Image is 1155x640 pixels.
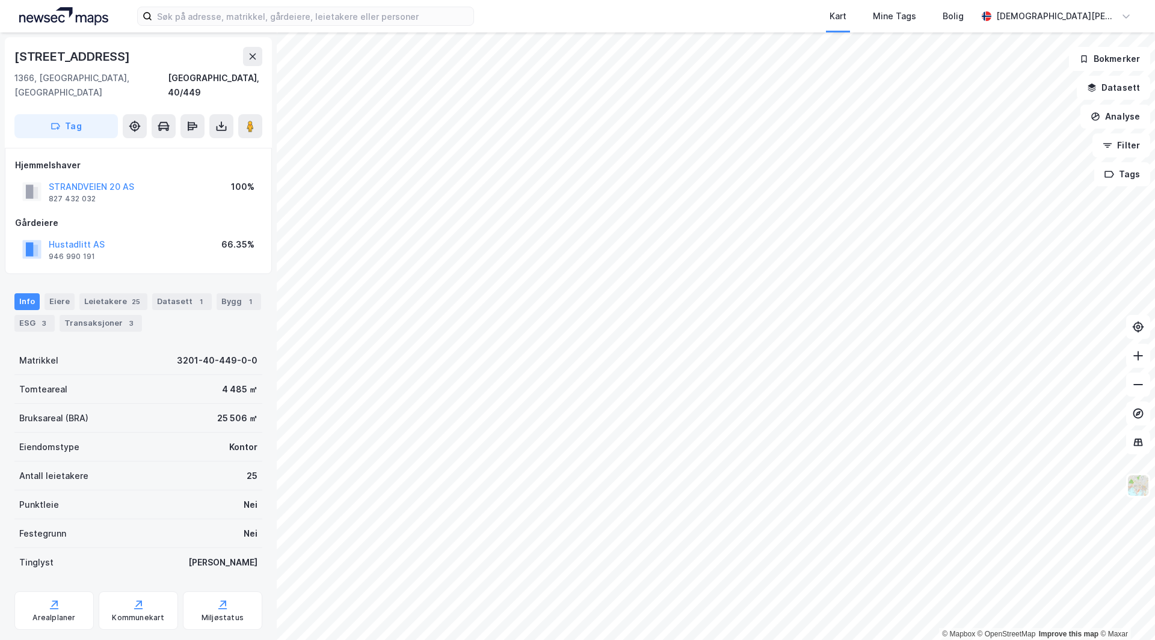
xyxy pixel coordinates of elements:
[112,613,164,623] div: Kommunekart
[202,613,244,623] div: Miljøstatus
[247,469,257,483] div: 25
[1095,582,1155,640] iframe: Chat Widget
[49,252,95,261] div: 946 990 191
[222,382,257,397] div: 4 485 ㎡
[244,296,256,308] div: 1
[15,158,262,172] div: Hjemmelshaver
[229,440,257,454] div: Kontor
[244,498,257,512] div: Nei
[217,411,257,425] div: 25 506 ㎡
[14,71,168,100] div: 1366, [GEOGRAPHIC_DATA], [GEOGRAPHIC_DATA]
[38,317,50,329] div: 3
[1080,105,1150,129] button: Analyse
[49,194,96,204] div: 827 432 032
[1069,47,1150,71] button: Bokmerker
[221,237,254,252] div: 66.35%
[1127,474,1150,497] img: Z
[168,71,262,100] div: [GEOGRAPHIC_DATA], 40/449
[79,293,147,310] div: Leietakere
[1039,630,1098,638] a: Improve this map
[19,469,88,483] div: Antall leietakere
[996,9,1116,23] div: [DEMOGRAPHIC_DATA][PERSON_NAME]
[15,216,262,230] div: Gårdeiere
[14,315,55,332] div: ESG
[152,293,212,310] div: Datasett
[19,7,108,25] img: logo.a4113a55bc3d86da70a041830d287a7e.svg
[231,180,254,194] div: 100%
[942,630,975,638] a: Mapbox
[978,630,1036,638] a: OpenStreetMap
[177,353,257,368] div: 3201-40-449-0-0
[244,526,257,541] div: Nei
[19,526,66,541] div: Festegrunn
[60,315,142,332] div: Transaksjoner
[14,47,132,66] div: [STREET_ADDRESS]
[19,498,59,512] div: Punktleie
[152,7,473,25] input: Søk på adresse, matrikkel, gårdeiere, leietakere eller personer
[19,555,54,570] div: Tinglyst
[19,411,88,425] div: Bruksareal (BRA)
[19,353,58,368] div: Matrikkel
[1092,133,1150,157] button: Filter
[217,293,261,310] div: Bygg
[195,296,207,308] div: 1
[19,382,67,397] div: Tomteareal
[188,555,257,570] div: [PERSON_NAME]
[943,9,964,23] div: Bolig
[873,9,916,23] div: Mine Tags
[1077,76,1150,100] button: Datasett
[125,317,137,329] div: 3
[830,9,846,23] div: Kart
[129,296,143,308] div: 25
[19,440,79,454] div: Eiendomstype
[32,613,75,623] div: Arealplaner
[14,114,118,138] button: Tag
[1094,162,1150,186] button: Tags
[14,293,40,310] div: Info
[45,293,75,310] div: Eiere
